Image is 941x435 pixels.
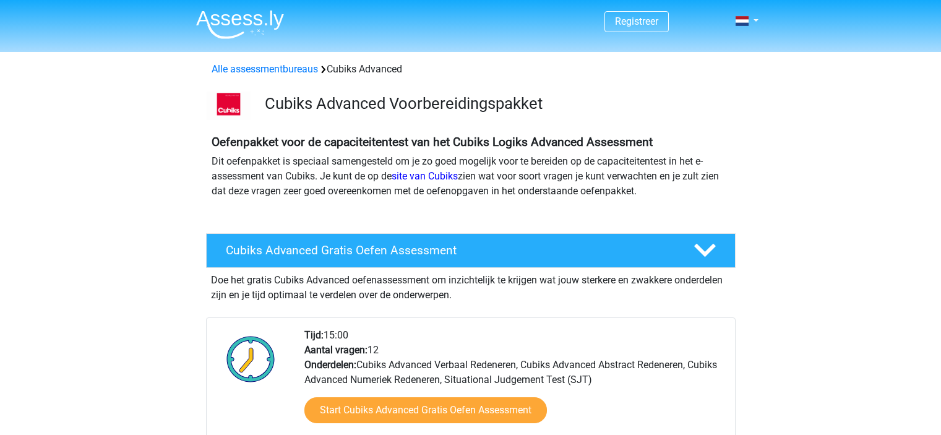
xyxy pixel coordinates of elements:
[304,329,324,341] b: Tijd:
[304,359,356,371] b: Onderdelen:
[212,63,318,75] a: Alle assessmentbureaus
[615,15,658,27] a: Registreer
[220,328,282,390] img: Klok
[212,154,730,199] p: Dit oefenpakket is speciaal samengesteld om je zo goed mogelijk voor te bereiden op de capaciteit...
[392,170,458,182] a: site van Cubiks
[265,94,726,113] h3: Cubiks Advanced Voorbereidingspakket
[226,243,674,257] h4: Cubiks Advanced Gratis Oefen Assessment
[304,397,547,423] a: Start Cubiks Advanced Gratis Oefen Assessment
[206,268,736,303] div: Doe het gratis Cubiks Advanced oefenassessment om inzichtelijk te krijgen wat jouw sterkere en zw...
[304,344,367,356] b: Aantal vragen:
[207,62,735,77] div: Cubiks Advanced
[212,135,653,149] b: Oefenpakket voor de capaciteitentest van het Cubiks Logiks Advanced Assessment
[196,10,284,39] img: Assessly
[201,233,741,268] a: Cubiks Advanced Gratis Oefen Assessment
[207,92,251,120] img: logo-cubiks-300x193.png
